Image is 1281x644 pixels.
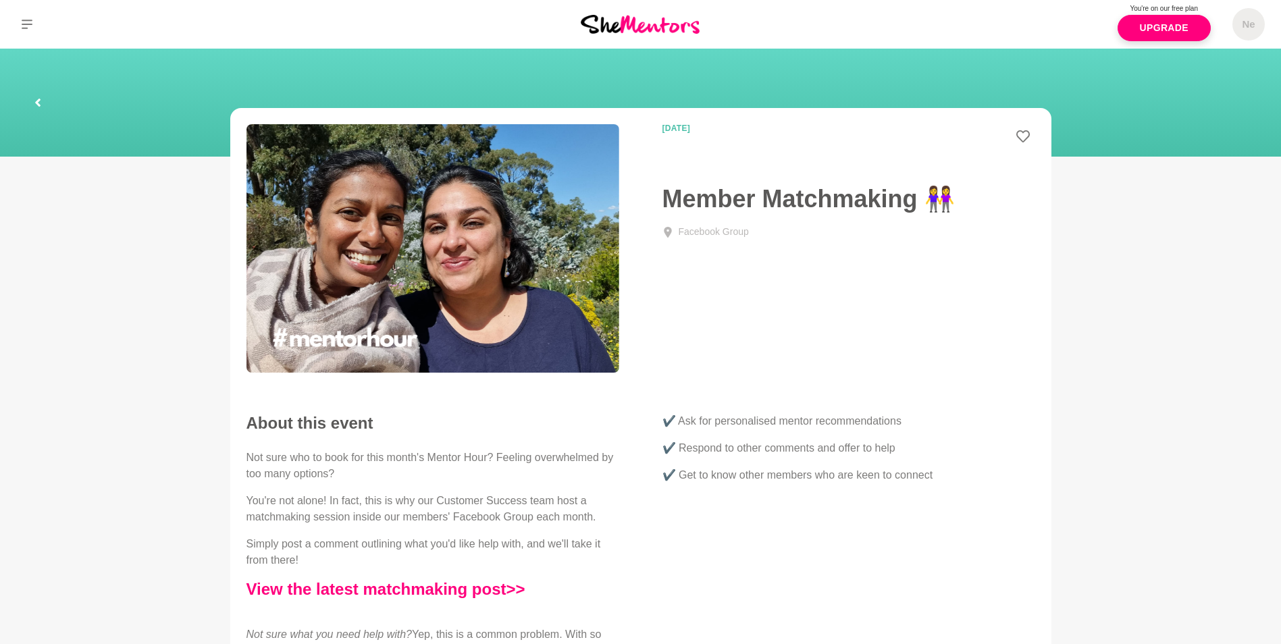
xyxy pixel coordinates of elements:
h1: Member Matchmaking 👭 [662,184,1035,214]
img: She Mentors Member Matchmaking [246,124,619,373]
a: Ne [1232,8,1265,41]
time: [DATE] [662,124,827,132]
h5: Ne [1242,18,1255,31]
p: ✔️ Get to know other members who are keen to connect [662,467,1035,483]
h2: About this event [246,413,619,433]
a: View the latest matchmaking post>> [246,580,525,598]
p: Not sure who to book for this month's Mentor Hour? Feeling overwhelmed by too many options? [246,450,619,482]
em: Not sure what you need help with? [246,628,412,640]
p: ✔️ Ask for personalised mentor recommendations [662,413,1035,429]
p: ✔️ Respond to other comments and offer to help [662,440,1035,456]
img: She Mentors Logo [581,15,700,33]
a: Upgrade [1118,15,1211,41]
p: You're not alone! In fact, this is why our Customer Success team host a matchmaking session insid... [246,493,619,525]
p: You're on our free plan [1118,3,1211,14]
div: Facebook Group [679,225,749,239]
p: Simply post a comment outlining what you'd like help with, and we'll take it from there! [246,536,619,568]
